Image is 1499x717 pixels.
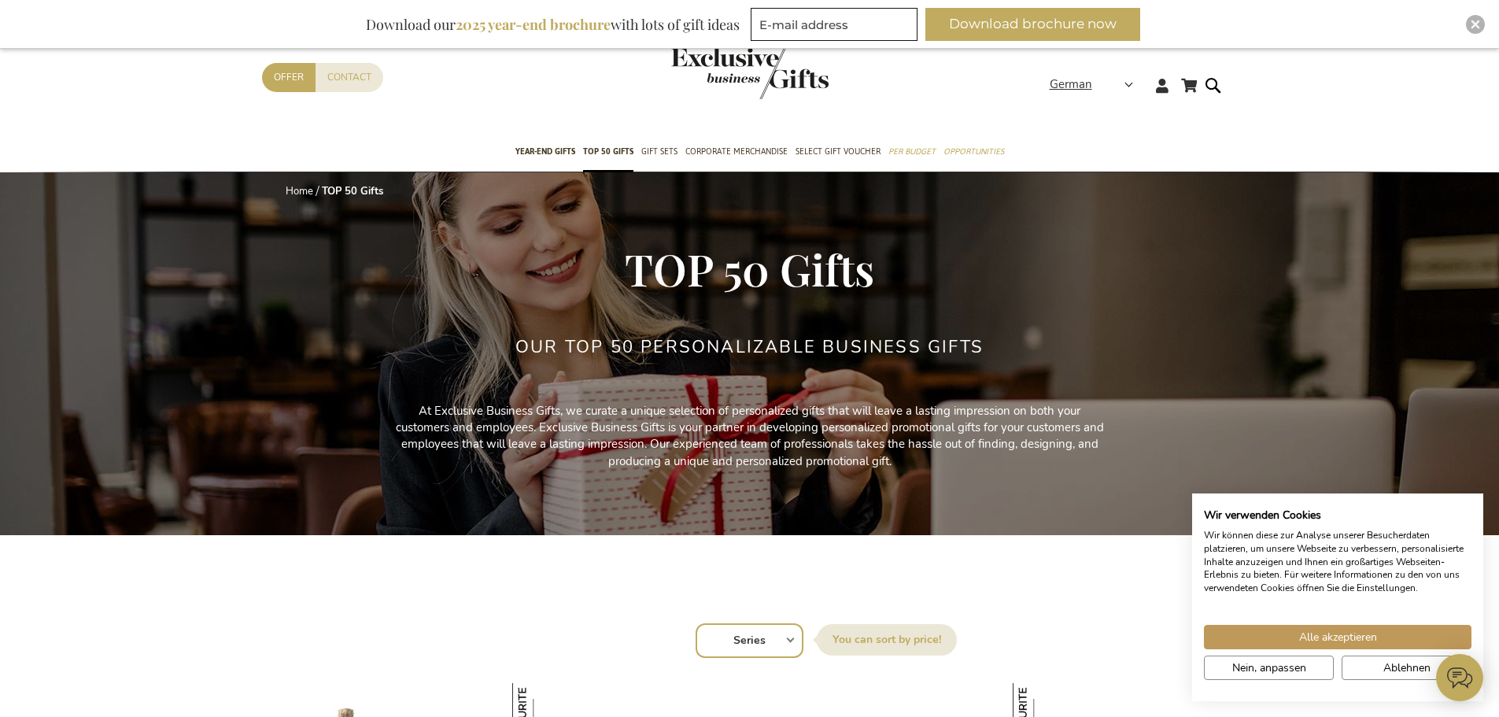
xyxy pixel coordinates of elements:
[1204,508,1471,523] h2: Wir verwenden Cookies
[274,71,304,83] font: Offer
[1471,20,1480,29] img: Close
[949,16,1117,31] font: Download brochure now
[366,15,456,34] font: Download our
[456,15,611,34] font: 2025 year-end brochure
[888,143,936,160] font: Per budget
[1466,15,1485,34] div: Close
[1050,76,1143,94] div: German
[515,335,984,359] font: Our TOP 50 personalizable business gifts
[316,63,383,92] a: Contact
[751,8,917,41] input: E-mail address
[611,15,740,34] font: with lots of gift ideas
[286,184,313,198] a: Home
[796,143,881,160] font: Select Gift Voucher
[1232,660,1306,676] span: Nein, anpassen
[925,8,1140,41] button: Download brochure now
[1204,529,1471,595] p: Wir können diese zur Analyse unserer Besucherdaten platzieren, um unsere Webseite zu verbessern, ...
[262,63,316,92] a: Offer
[1299,629,1377,645] span: Alle akzeptieren
[671,47,829,99] img: Exclusive Business gifts logo
[1050,76,1092,92] font: German
[1342,656,1471,680] button: Alle verweigern cookies
[685,143,788,160] font: Corporate Merchandise
[396,403,1104,469] font: At Exclusive Business Gifts, we curate a unique selection of personalized gifts that will leave a...
[1204,625,1471,649] button: Akzeptieren Sie alle cookies
[1204,656,1334,680] button: cookie Einstellungen anpassen
[751,8,922,46] form: marketing offers and promotions
[515,143,575,160] font: Year-end gifts
[671,47,750,99] a: store logo
[1383,660,1431,676] span: Ablehnen
[583,143,633,160] font: TOP 50 Gifts
[322,184,383,198] font: TOP 50 Gifts
[625,239,874,298] font: TOP 50 Gifts
[327,71,371,83] font: Contact
[641,143,678,160] font: Gift Sets
[1436,654,1483,701] iframe: belco-activator-frame
[943,143,1004,160] font: Opportunities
